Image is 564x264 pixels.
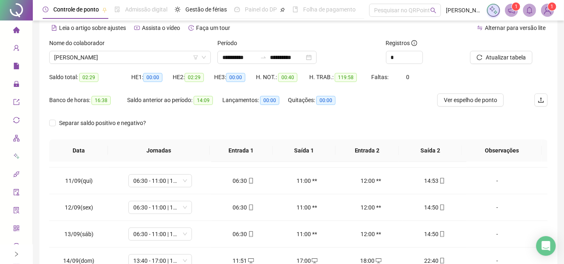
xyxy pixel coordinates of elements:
span: export [13,95,20,112]
span: Ver espelho de ponto [444,96,497,105]
span: book [292,7,298,12]
div: 14:50 [409,203,460,212]
span: 02:29 [185,73,204,82]
div: 06:30 [218,203,268,212]
span: 11/09(qui) [65,178,93,184]
sup: 1 [512,2,520,11]
label: Nome do colaborador [49,39,110,48]
span: 16:38 [91,96,111,105]
span: dashboard [234,7,240,12]
span: mobile [247,231,254,237]
div: H. TRAB.: [309,73,372,82]
span: Folha de pagamento [303,6,356,13]
sup: Atualize o seu contato no menu Meus Dados [548,2,556,11]
span: mobile [247,178,254,184]
span: ANDRÉ JUVENCIO DOS SANTOS NETO [54,51,206,64]
th: Data [49,139,108,162]
div: Saldo anterior ao período: [127,96,222,105]
th: Saída 1 [273,139,336,162]
th: Entrada 2 [336,139,399,162]
span: [PERSON_NAME] [446,6,482,15]
div: HE 1: [131,73,173,82]
th: Observações [462,139,542,162]
span: desktop [311,258,317,264]
span: Separar saldo positivo e negativo? [56,118,149,127]
span: 02:29 [79,73,98,82]
span: reload [477,55,482,60]
span: file [13,59,20,75]
span: down [201,55,206,60]
span: Controle de ponto [53,6,99,13]
span: dollar [13,239,20,256]
span: Painel do DP [245,6,277,13]
div: Banco de horas: [49,96,127,105]
span: 14:09 [194,96,213,105]
span: apartment [13,131,20,148]
div: Saldo total: [49,73,131,82]
div: Open Intercom Messenger [536,236,556,256]
span: clock-circle [43,7,48,12]
div: 14:50 [409,230,460,239]
div: - [473,230,521,239]
span: audit [13,185,20,202]
div: HE 2: [173,73,214,82]
span: Admissão digital [125,6,167,13]
span: 00:40 [278,73,297,82]
span: solution [13,203,20,220]
span: Gestão de férias [185,6,227,13]
div: 06:30 [218,176,268,185]
span: file-text [51,25,57,31]
span: 14/09(dom) [63,257,94,264]
span: search [430,7,436,14]
span: lock [13,77,20,93]
span: sync [13,113,20,130]
button: Atualizar tabela [470,51,532,64]
span: right [14,251,19,257]
span: 06:30 - 11:00 | 12:00 - 14:50 [133,228,187,240]
span: Registros [386,39,417,48]
span: bell [526,7,533,14]
span: Faça um tour [196,25,230,31]
span: api [13,167,20,184]
span: swap [477,25,483,31]
span: desktop [375,258,381,264]
span: 00:00 [316,96,336,105]
th: Saída 2 [399,139,462,162]
span: 00:00 [226,73,245,82]
span: home [13,23,20,39]
span: desktop [247,258,254,264]
span: to [260,54,267,61]
th: Entrada 1 [210,139,273,162]
div: 06:30 [218,230,268,239]
span: youtube [134,25,140,31]
label: Período [217,39,242,48]
span: Assista o vídeo [142,25,180,31]
span: Observações [468,146,536,155]
span: mobile [438,231,445,237]
span: 00:00 [260,96,279,105]
span: 00:00 [143,73,162,82]
span: pushpin [280,7,285,12]
span: 13/09(sáb) [64,231,94,237]
div: Quitações: [288,96,350,105]
button: Ver espelho de ponto [437,93,504,107]
div: - [473,176,521,185]
span: pushpin [102,7,107,12]
span: user-add [13,41,20,57]
div: H. NOT.: [256,73,309,82]
img: sparkle-icon.fc2bf0ac1784a2077858766a79e2daf3.svg [489,6,498,15]
span: mobile [247,205,254,210]
span: filter [193,55,198,60]
span: mobile [438,178,445,184]
span: 119:58 [335,73,357,82]
span: Faltas: [372,74,390,80]
div: 14:53 [409,176,460,185]
span: file-done [114,7,120,12]
span: qrcode [13,221,20,238]
span: 1 [551,4,554,9]
div: HE 3: [214,73,256,82]
span: Leia o artigo sobre ajustes [59,25,126,31]
span: Alternar para versão lite [485,25,546,31]
span: Atualizar tabela [486,53,526,62]
div: - [473,203,521,212]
